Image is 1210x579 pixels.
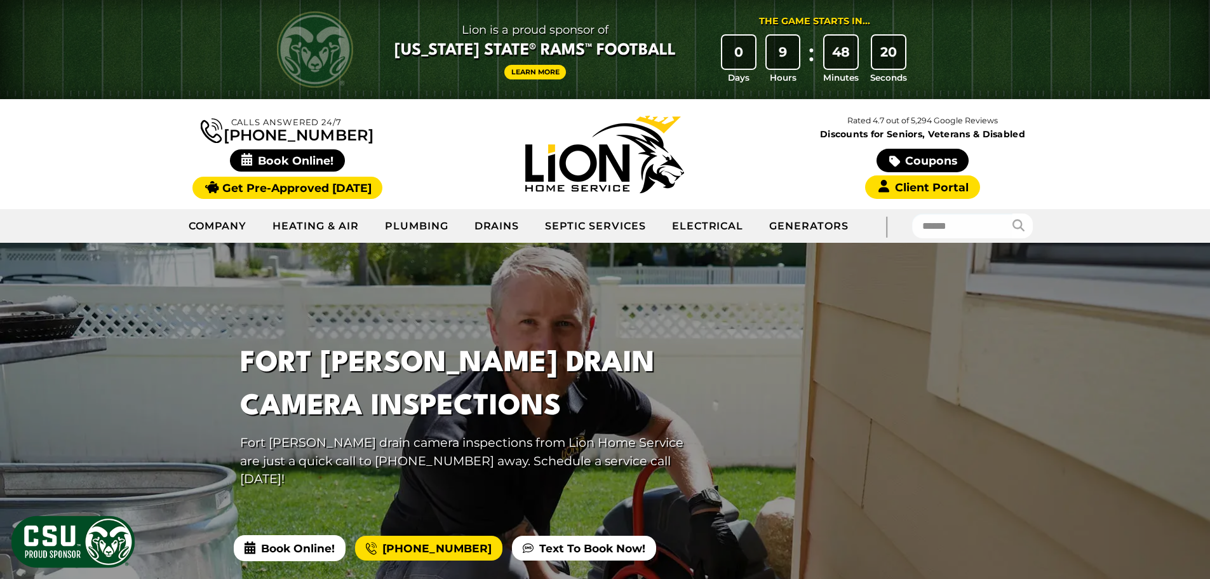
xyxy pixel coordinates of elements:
[201,116,373,143] a: [PHONE_NUMBER]
[756,210,861,242] a: Generators
[240,433,702,488] p: Fort [PERSON_NAME] drain camera inspections from Lion Home Service are just a quick call to [PHON...
[355,536,502,561] a: [PHONE_NUMBER]
[728,71,750,84] span: Days
[525,116,684,193] img: Lion Home Service
[865,175,979,199] a: Client Portal
[10,514,137,569] img: CSU Sponsor Badge
[659,210,757,242] a: Electrical
[861,209,912,243] div: |
[176,210,260,242] a: Company
[192,177,382,199] a: Get Pre-Approved [DATE]
[462,210,533,242] a: Drains
[277,11,353,88] img: CSU Rams logo
[805,36,817,85] div: :
[770,71,797,84] span: Hours
[532,210,659,242] a: Septic Services
[240,343,702,428] h1: Fort [PERSON_NAME] Drain Camera Inspections
[394,40,676,62] span: [US_STATE] State® Rams™ Football
[372,210,462,242] a: Plumbing
[722,36,755,69] div: 0
[504,65,567,79] a: Learn More
[767,130,1079,139] span: Discounts for Seniors, Veterans & Disabled
[234,535,346,561] span: Book Online!
[872,36,905,69] div: 20
[394,20,676,40] span: Lion is a proud sponsor of
[230,149,345,172] span: Book Online!
[877,149,968,172] a: Coupons
[823,71,859,84] span: Minutes
[824,36,857,69] div: 48
[870,71,907,84] span: Seconds
[763,114,1081,128] p: Rated 4.7 out of 5,294 Google Reviews
[759,15,870,29] div: The Game Starts in...
[260,210,372,242] a: Heating & Air
[512,536,656,561] a: Text To Book Now!
[767,36,800,69] div: 9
